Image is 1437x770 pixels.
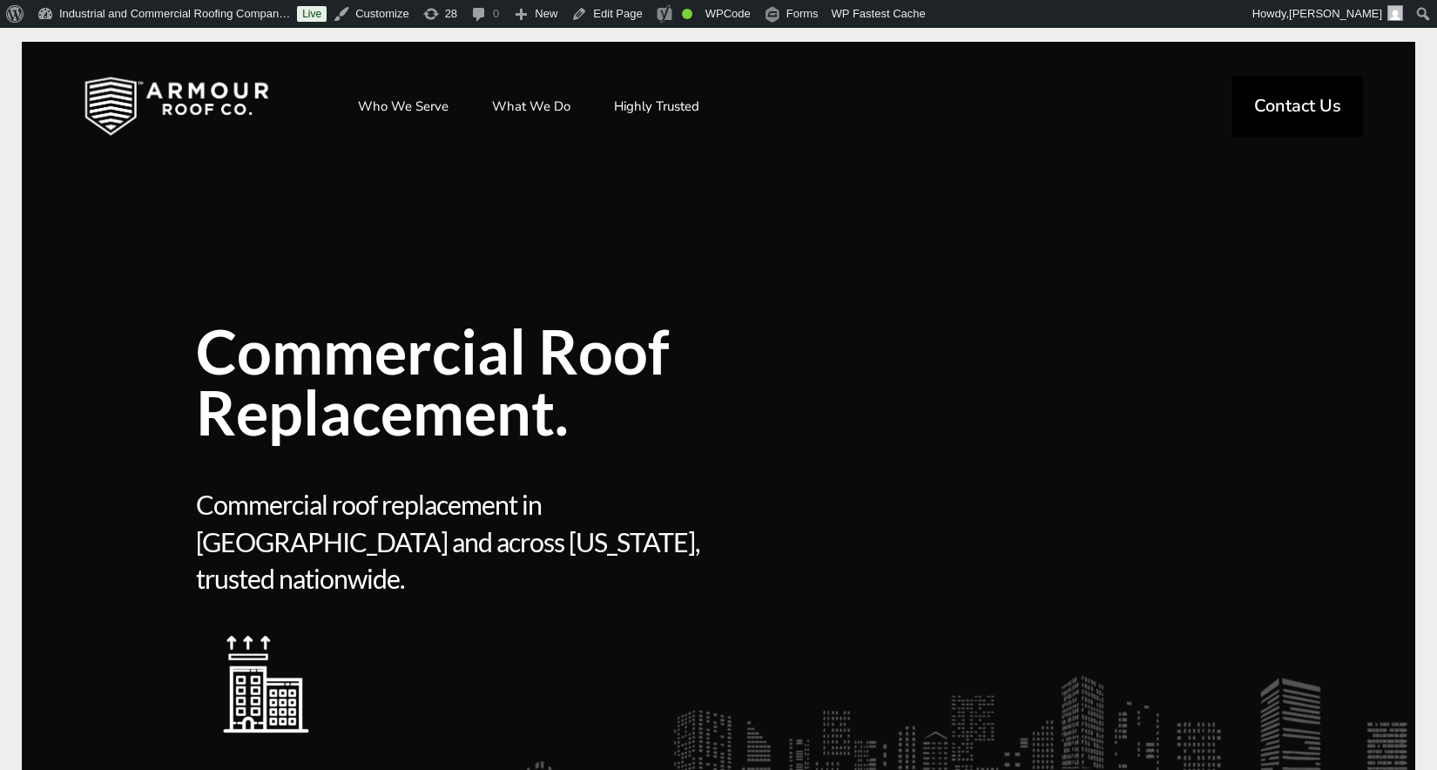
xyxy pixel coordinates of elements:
div: Good [682,9,692,19]
span: Contact Us [1254,98,1341,115]
img: Industrial and Commercial Roofing Company | Armour Roof Co. [57,63,297,150]
a: What We Do [475,84,588,128]
a: Contact Us [1232,76,1363,137]
a: Highly Trusted [597,84,717,128]
a: Who We Serve [341,84,466,128]
span: Commercial Roof Replacement. [196,321,971,442]
span: [PERSON_NAME] [1289,7,1382,20]
span: Commercial roof replacement in [GEOGRAPHIC_DATA] and across [US_STATE], trusted nationwide. [196,486,712,598]
a: Live [297,6,327,22]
